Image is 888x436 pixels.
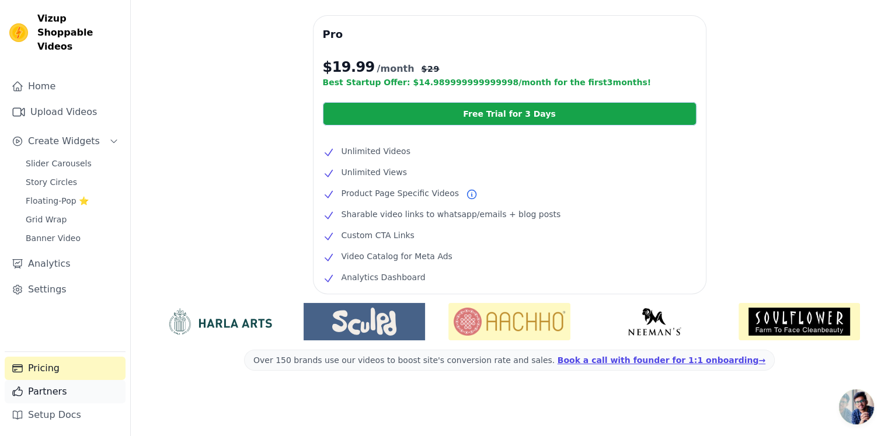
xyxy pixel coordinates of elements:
a: Slider Carousels [19,155,126,172]
span: Banner Video [26,232,81,244]
a: Story Circles [19,174,126,190]
img: Vizup [9,23,28,42]
a: Grid Wrap [19,211,126,228]
span: Sharable video links to whatsapp/emails + blog posts [342,207,561,221]
span: Vizup Shoppable Videos [37,12,121,54]
img: Sculpd US [304,308,425,336]
span: Product Page Specific Videos [342,186,459,200]
a: Book a call with founder for 1:1 onboarding [558,355,765,365]
img: Neeman's [594,308,715,336]
li: Video Catalog for Meta Ads [323,249,697,263]
a: Floating-Pop ⭐ [19,193,126,209]
a: Open chat [839,389,874,424]
span: Grid Wrap [26,214,67,225]
span: $ 19.99 [323,58,375,76]
a: Free Trial for 3 Days [323,102,697,125]
span: Unlimited Views [342,165,407,179]
a: Setup Docs [5,403,126,427]
span: Create Widgets [28,134,100,148]
a: Banner Video [19,230,126,246]
a: Pricing [5,357,126,380]
h3: Pro [323,25,697,44]
img: Soulflower [739,303,860,340]
img: HarlaArts [159,308,280,336]
a: Analytics [5,252,126,275]
span: Unlimited Videos [342,144,410,158]
a: Settings [5,278,126,301]
p: Best Startup Offer: $ 14.989999999999998 /month for the first 3 months! [323,76,697,88]
a: Home [5,75,126,98]
span: $ 29 [421,63,439,75]
a: Upload Videos [5,100,126,124]
button: Create Widgets [5,130,126,153]
a: Partners [5,380,126,403]
span: Story Circles [26,176,77,188]
img: Aachho [448,303,570,340]
span: Slider Carousels [26,158,92,169]
span: Floating-Pop ⭐ [26,195,89,207]
span: /month [377,62,415,76]
li: Custom CTA Links [323,228,697,242]
span: Analytics Dashboard [342,270,426,284]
